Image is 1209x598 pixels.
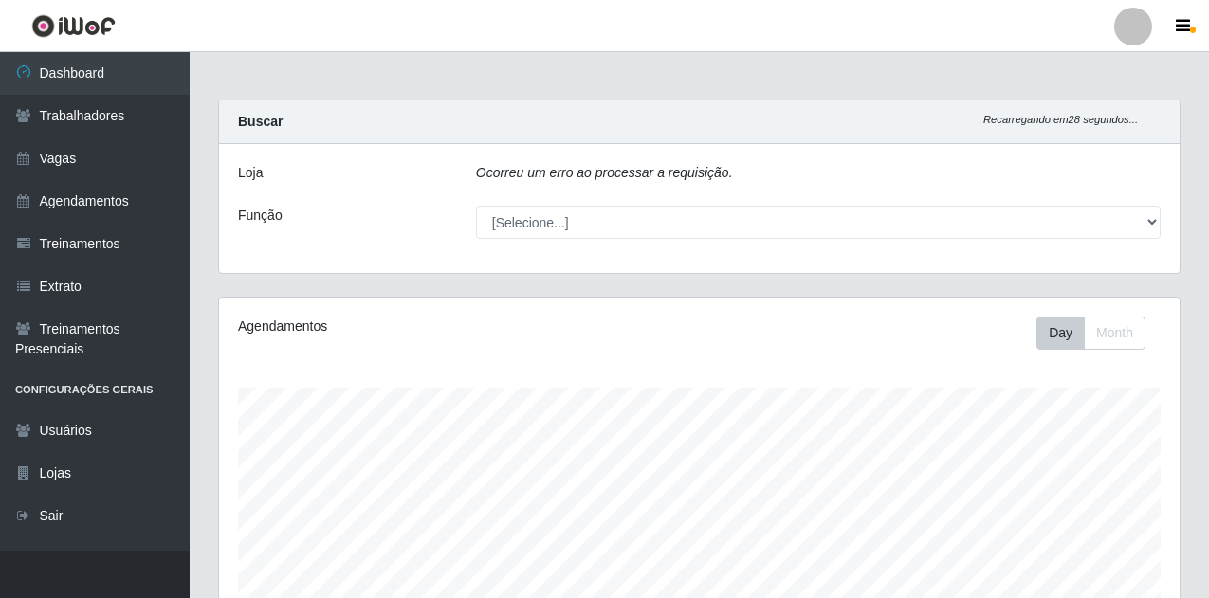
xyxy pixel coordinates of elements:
[1036,317,1145,350] div: First group
[983,114,1138,125] i: Recarregando em 28 segundos...
[238,163,263,183] label: Loja
[238,206,283,226] label: Função
[1084,317,1145,350] button: Month
[238,317,606,336] div: Agendamentos
[31,14,116,38] img: CoreUI Logo
[238,114,283,129] strong: Buscar
[476,165,733,180] i: Ocorreu um erro ao processar a requisição.
[1036,317,1161,350] div: Toolbar with button groups
[1036,317,1085,350] button: Day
